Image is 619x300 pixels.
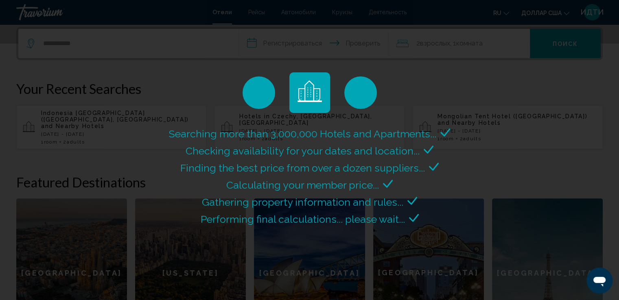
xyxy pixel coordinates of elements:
span: Gathering property information and rules... [202,196,403,208]
span: Calculating your member price... [226,179,379,191]
span: Finding the best price from over a dozen suppliers... [180,162,425,174]
span: Searching more than 3,000,000 Hotels and Apartments... [169,128,436,140]
span: Performing final calculations... please wait... [201,213,405,225]
span: Checking availability for your dates and location... [186,145,420,157]
iframe: Кнопка запуска окна обмена сообщениями [586,267,612,293]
